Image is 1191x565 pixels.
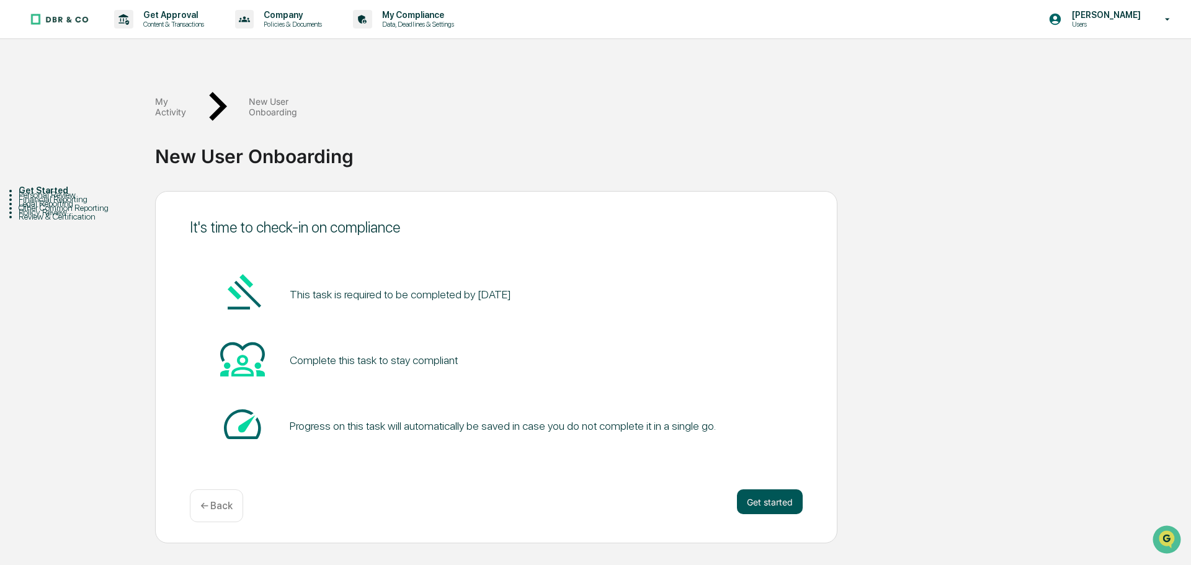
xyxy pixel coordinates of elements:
[19,211,155,221] div: Review & Certification
[155,135,1185,167] div: New User Onboarding
[123,210,150,220] span: Pylon
[290,419,716,432] div: Progress on this task will automatically be saved in case you do not complete it in a single go.
[372,10,460,20] p: My Compliance
[42,95,203,107] div: Start new chat
[42,107,157,117] div: We're available if you need us!
[737,489,803,514] button: Get started
[1062,10,1147,20] p: [PERSON_NAME]
[1062,20,1147,29] p: Users
[19,185,155,195] div: Get Started
[155,96,186,117] div: My Activity
[12,95,35,117] img: 1746055101610-c473b297-6a78-478c-a979-82029cc54cd1
[19,198,155,208] div: Legal Reporting
[133,10,210,20] p: Get Approval
[25,156,80,169] span: Preclearance
[220,402,265,447] img: Speed-dial
[19,190,155,200] div: Personal Review
[90,158,100,167] div: 🗄️
[12,181,22,191] div: 🔎
[254,10,328,20] p: Company
[200,500,233,512] p: ← Back
[190,218,803,236] div: It's time to check-in on compliance
[19,203,155,213] div: Other Common Reporting
[372,20,460,29] p: Data, Deadlines & Settings
[85,151,159,174] a: 🗄️Attestations
[102,156,154,169] span: Attestations
[87,210,150,220] a: Powered byPylon
[7,151,85,174] a: 🖐️Preclearance
[1151,524,1185,558] iframe: Open customer support
[133,20,210,29] p: Content & Transactions
[220,270,265,315] img: Gavel
[290,354,458,367] div: Complete this task to stay compliant
[30,13,89,25] img: logo
[7,175,83,197] a: 🔎Data Lookup
[12,158,22,167] div: 🖐️
[290,286,511,303] pre: This task is required to be completed by [DATE]
[211,99,226,113] button: Start new chat
[19,207,155,217] div: Policy Review
[12,26,226,46] p: How can we help?
[19,194,155,204] div: Financial Reporting
[25,180,78,192] span: Data Lookup
[220,336,265,381] img: Heart
[254,20,328,29] p: Policies & Documents
[249,96,297,117] div: New User Onboarding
